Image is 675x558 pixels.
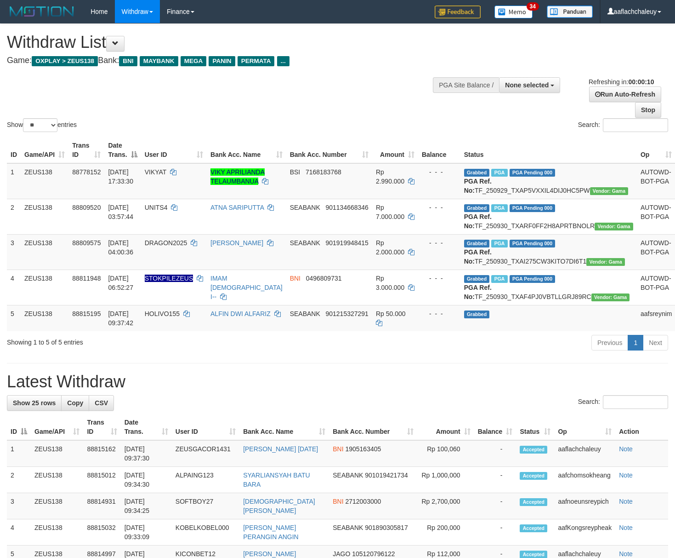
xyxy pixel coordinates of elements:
span: MEGA [181,56,207,66]
span: Vendor URL: https://trx31.1velocity.biz [591,293,630,301]
td: 4 [7,519,31,546]
span: PERMATA [238,56,275,66]
span: Copy [67,399,83,407]
span: Grabbed [464,311,490,318]
span: BNI [290,275,301,282]
th: Action [615,414,668,440]
td: 5 [7,305,21,331]
span: BNI [333,445,343,453]
th: Bank Acc. Number: activate to sort column ascending [329,414,417,440]
span: JAGO [333,550,350,558]
td: Rp 200,000 [417,519,474,546]
div: - - - [422,203,457,212]
td: 1 [7,440,31,467]
td: ZEUSGACOR1431 [172,440,239,467]
td: Rp 1,000,000 [417,467,474,493]
span: Copy 901215327291 to clipboard [325,310,368,317]
a: [DEMOGRAPHIC_DATA][PERSON_NAME] [243,498,315,514]
th: Balance [418,137,460,163]
span: Rp 3.000.000 [376,275,404,291]
td: ZEUS138 [31,493,83,519]
td: [DATE] 09:33:09 [121,519,172,546]
a: 1 [628,335,643,351]
td: ZEUS138 [21,234,68,270]
td: TF_250930_TXARF0FF2H8APRTBNOLR [460,199,637,234]
span: UNITS4 [145,204,168,211]
th: Bank Acc. Name: activate to sort column ascending [239,414,329,440]
span: BSI [290,168,301,176]
span: Refreshing in: [589,78,654,86]
td: - [474,519,516,546]
span: Accepted [520,472,547,480]
label: Search: [578,395,668,409]
span: Nama rekening ada tanda titik/strip, harap diedit [145,275,193,282]
td: - [474,493,516,519]
th: Amount: activate to sort column ascending [417,414,474,440]
td: aafchomsokheang [554,467,615,493]
td: 1 [7,163,21,199]
label: Show entries [7,118,77,132]
th: User ID: activate to sort column ascending [141,137,207,163]
td: 88814931 [83,493,120,519]
span: Copy 0496809731 to clipboard [306,275,342,282]
td: ZEUS138 [21,163,68,199]
select: Showentries [23,118,57,132]
span: 88815195 [72,310,101,317]
td: Rp 2,700,000 [417,493,474,519]
b: PGA Ref. No: [464,284,492,300]
strong: 00:00:10 [628,78,654,86]
span: Vendor URL: https://trx31.1velocity.biz [586,258,625,266]
td: 3 [7,234,21,270]
td: ZEUS138 [31,440,83,467]
a: Note [619,445,633,453]
span: Grabbed [464,240,490,247]
th: Date Trans.: activate to sort column descending [104,137,141,163]
span: SEABANK [290,310,320,317]
a: IMAM [DEMOGRAPHIC_DATA] I-- [210,275,283,300]
span: [DATE] 06:52:27 [108,275,133,291]
span: [DATE] 03:57:44 [108,204,133,220]
td: 88815012 [83,467,120,493]
a: VIKY APRILIANDA TELAUMBANUA [210,168,265,185]
img: Button%20Memo.svg [494,6,533,18]
span: BNI [119,56,137,66]
span: Marked by aafkaynarin [491,240,507,247]
span: Marked by aafchomsokheang [491,169,507,177]
td: 88815162 [83,440,120,467]
a: CSV [89,395,114,411]
input: Search: [603,395,668,409]
div: - - - [422,274,457,283]
span: Grabbed [464,275,490,283]
th: Balance: activate to sort column ascending [474,414,516,440]
a: ALFIN DWI ALFARIZ [210,310,271,317]
span: Vendor URL: https://trx31.1velocity.biz [595,223,633,230]
span: Copy 901890305817 to clipboard [365,524,408,531]
div: PGA Site Balance / [433,77,499,93]
a: ATNA SARIPUTTA [210,204,264,211]
th: Date Trans.: activate to sort column ascending [121,414,172,440]
td: TF_250930_TXAF4PJ0VBTLLGRJ89RC [460,270,637,305]
span: CSV [95,399,108,407]
span: PANIN [209,56,235,66]
td: aafnoeunsreypich [554,493,615,519]
span: Grabbed [464,204,490,212]
td: aafKongsreypheak [554,519,615,546]
img: Feedback.jpg [435,6,481,18]
th: Game/API: activate to sort column ascending [21,137,68,163]
span: PGA Pending [510,169,556,177]
span: Vendor URL: https://trx31.1velocity.biz [590,187,629,195]
span: 88809575 [72,239,101,247]
a: SYARLIANSYAH BATU BARA [243,472,310,488]
span: Rp 50.000 [376,310,406,317]
span: VIKYAT [145,168,166,176]
a: [PERSON_NAME] [243,550,296,558]
b: PGA Ref. No: [464,178,492,194]
div: - - - [422,238,457,247]
span: 88778152 [72,168,101,176]
span: Rp 2.990.000 [376,168,404,185]
span: Copy 2712003000 to clipboard [345,498,381,505]
div: - - - [422,167,457,177]
span: SEABANK [290,204,320,211]
th: Op: activate to sort column ascending [554,414,615,440]
th: Game/API: activate to sort column ascending [31,414,83,440]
